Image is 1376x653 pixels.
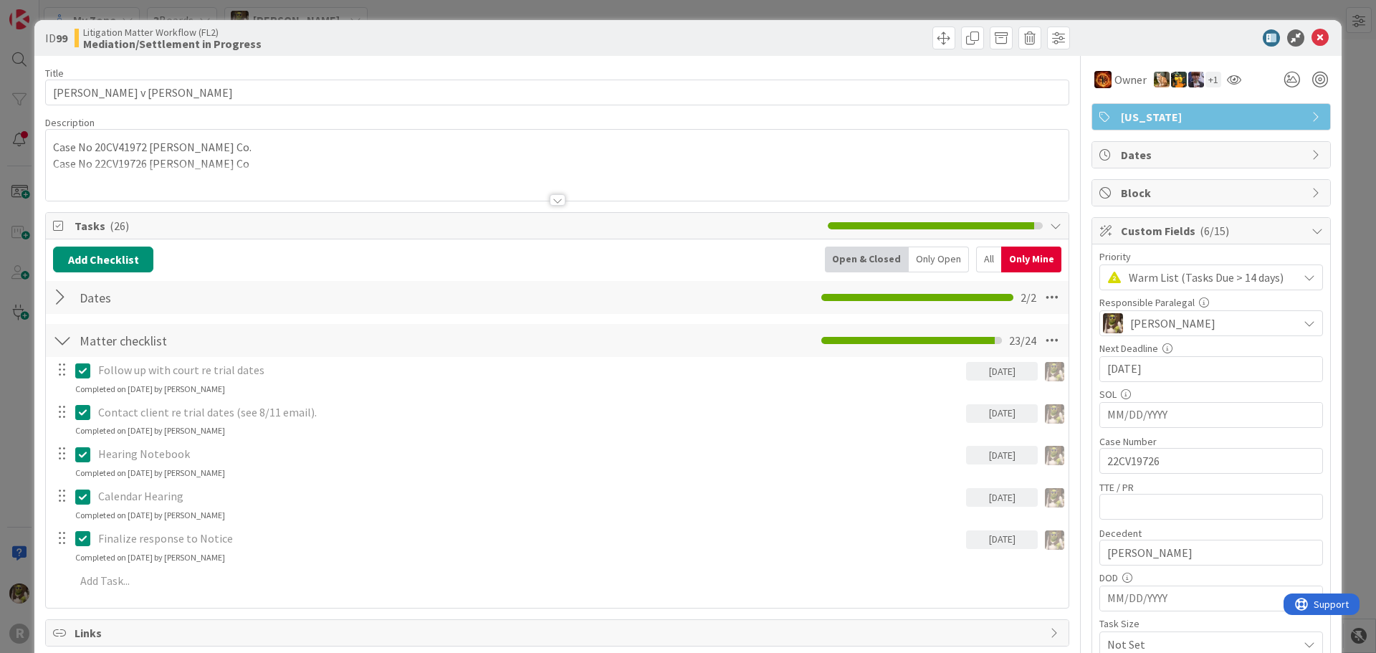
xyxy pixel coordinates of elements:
div: [DATE] [966,446,1038,464]
span: Description [45,116,95,129]
img: DG [1045,530,1064,550]
p: Follow up with court re trial dates [98,362,960,378]
label: Decedent [1099,527,1142,540]
div: [DATE] [966,362,1038,381]
img: SB [1154,72,1170,87]
span: Litigation Matter Workflow (FL2) [83,27,262,38]
img: DG [1045,446,1064,465]
div: Completed on [DATE] by [PERSON_NAME] [75,551,225,564]
div: SOL [1099,389,1323,399]
b: 99 [56,31,67,45]
span: Owner [1114,71,1147,88]
div: All [976,247,1001,272]
span: ID [45,29,67,47]
label: Case Number [1099,435,1157,448]
div: Open & Closed [825,247,909,272]
div: Completed on [DATE] by [PERSON_NAME] [75,383,225,396]
img: DG [1045,488,1064,507]
span: 23 / 24 [1009,332,1036,349]
div: Completed on [DATE] by [PERSON_NAME] [75,509,225,522]
img: ML [1188,72,1204,87]
div: Completed on [DATE] by [PERSON_NAME] [75,424,225,437]
p: Contact client re trial dates (see 8/11 email). [98,404,960,421]
span: [PERSON_NAME] [1130,315,1215,332]
span: Links [75,624,1043,642]
input: Add Checklist... [75,285,397,310]
p: Case No 20CV41972 [PERSON_NAME] Co. [53,139,1061,156]
span: Dates [1121,146,1304,163]
div: Responsible Paralegal [1099,297,1323,308]
p: Case No 22CV19726 [PERSON_NAME] Co [53,156,1061,172]
span: Support [30,2,65,19]
label: TTE / PR [1099,481,1134,494]
div: [DATE] [966,530,1038,549]
span: Tasks [75,217,821,234]
span: Warm List (Tasks Due > 14 days) [1129,267,1291,287]
div: + 1 [1205,72,1221,87]
button: Add Checklist [53,247,153,272]
div: Priority [1099,252,1323,262]
div: [DATE] [966,488,1038,507]
div: Only Open [909,247,969,272]
div: Task Size [1099,619,1323,629]
img: MR [1171,72,1187,87]
img: DG [1103,313,1123,333]
span: Block [1121,184,1304,201]
input: MM/DD/YYYY [1107,403,1315,427]
span: Custom Fields [1121,222,1304,239]
div: Only Mine [1001,247,1061,272]
span: 2 / 2 [1021,289,1036,306]
input: Add Checklist... [75,328,397,353]
div: DOD [1099,573,1323,583]
label: Title [45,67,64,80]
span: [US_STATE] [1121,108,1304,125]
img: TR [1094,71,1112,88]
div: [DATE] [966,404,1038,423]
img: DG [1045,404,1064,424]
span: ( 6/15 ) [1200,224,1229,238]
b: Mediation/Settlement in Progress [83,38,262,49]
div: Completed on [DATE] by [PERSON_NAME] [75,467,225,480]
p: Hearing Notebook [98,446,960,462]
span: ( 26 ) [110,219,129,233]
input: MM/DD/YYYY [1107,357,1315,381]
img: DG [1045,362,1064,381]
p: Finalize response to Notice [98,530,960,547]
input: MM/DD/YYYY [1107,586,1315,611]
div: Next Deadline [1099,343,1323,353]
p: Calendar Hearing [98,488,960,505]
input: type card name here... [45,80,1069,105]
